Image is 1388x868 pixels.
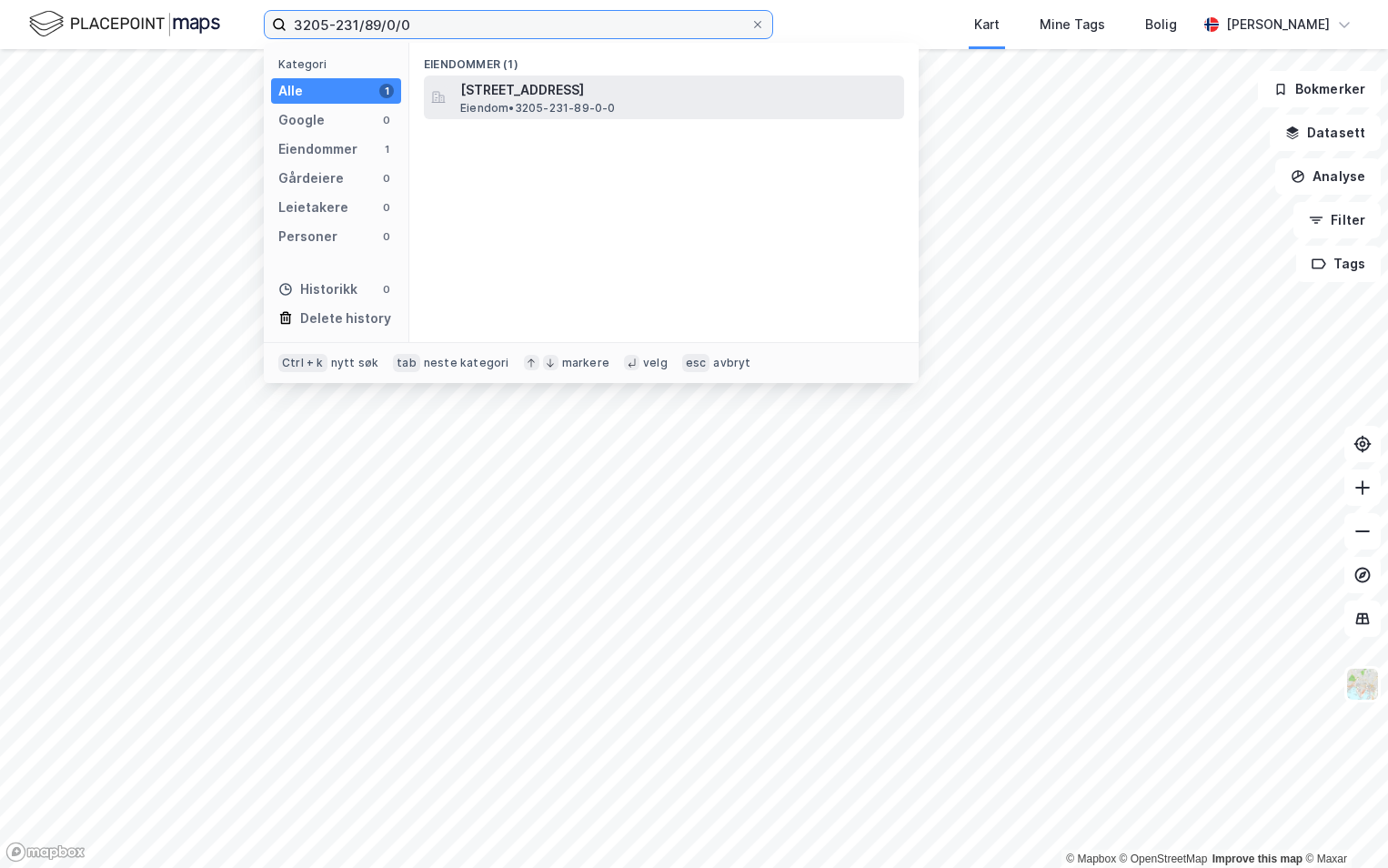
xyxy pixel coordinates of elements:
div: Alle [278,80,303,102]
span: Eiendom • 3205-231-89-0-0 [460,101,616,116]
button: Bokmerker [1258,71,1381,107]
div: Historikk [278,278,357,300]
div: 0 [379,229,394,244]
div: Kategori [278,57,401,71]
div: velg [643,356,668,370]
div: 0 [379,113,394,127]
img: logo.f888ab2527a4732fd821a326f86c7f29.svg [29,8,220,40]
a: Improve this map [1212,853,1303,865]
a: Mapbox homepage [5,842,85,863]
div: 0 [379,171,394,186]
div: Google [278,109,325,131]
div: 0 [379,200,394,215]
div: Mine Tags [1040,14,1105,35]
img: Z [1345,667,1380,701]
div: Leietakere [278,197,348,218]
div: Kart [974,14,1000,35]
button: Filter [1293,202,1381,238]
button: Analyse [1275,158,1381,195]
div: Ctrl + k [278,354,327,372]
div: tab [393,354,420,372]
div: nytt søk [331,356,379,370]
div: Eiendommer (1) [409,43,919,76]
div: 1 [379,142,394,156]
button: Datasett [1270,115,1381,151]
div: 0 [379,282,394,297]
div: [PERSON_NAME] [1226,14,1330,35]
div: esc [682,354,710,372]
div: markere [562,356,609,370]
input: Søk på adresse, matrikkel, gårdeiere, leietakere eller personer [287,11,750,38]
div: neste kategori [424,356,509,370]
div: Delete history [300,308,391,329]
button: Tags [1296,246,1381,282]
div: Gårdeiere [278,167,344,189]
div: Personer [278,226,337,247]
iframe: Chat Widget [1297,781,1388,868]
a: OpenStreetMap [1120,853,1208,865]
div: Bolig [1145,14,1177,35]
div: 1 [379,84,394,98]
div: avbryt [713,356,750,370]
span: [STREET_ADDRESS] [460,79,897,101]
a: Mapbox [1066,853,1116,865]
div: Eiendommer [278,138,357,160]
